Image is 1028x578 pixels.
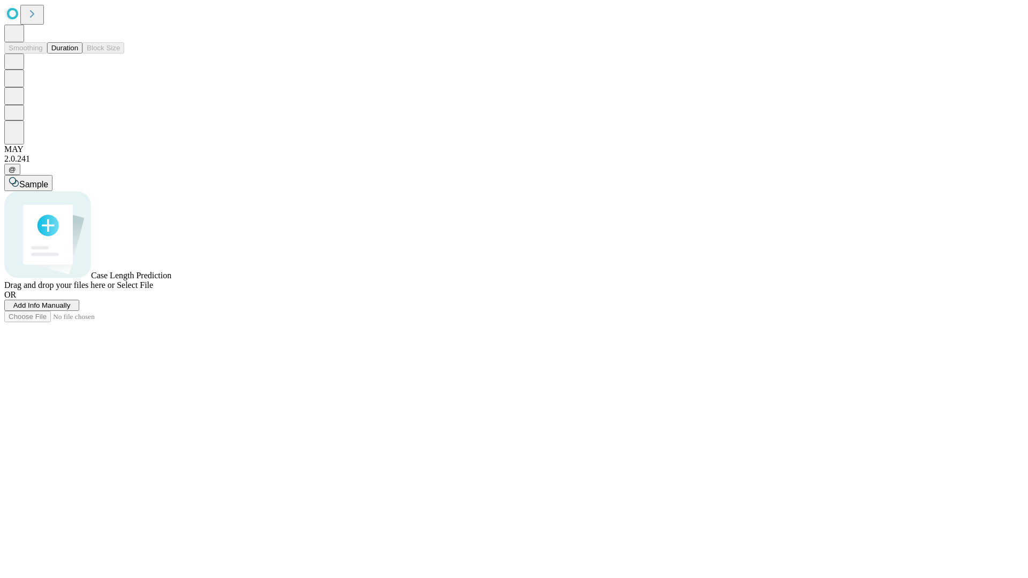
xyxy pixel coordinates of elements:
[4,290,16,299] span: OR
[91,271,171,280] span: Case Length Prediction
[4,42,47,54] button: Smoothing
[117,280,153,290] span: Select File
[4,154,1024,164] div: 2.0.241
[19,180,48,189] span: Sample
[4,175,52,191] button: Sample
[4,144,1024,154] div: MAY
[4,300,79,311] button: Add Info Manually
[47,42,82,54] button: Duration
[82,42,124,54] button: Block Size
[13,301,71,309] span: Add Info Manually
[4,164,20,175] button: @
[9,165,16,173] span: @
[4,280,115,290] span: Drag and drop your files here or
